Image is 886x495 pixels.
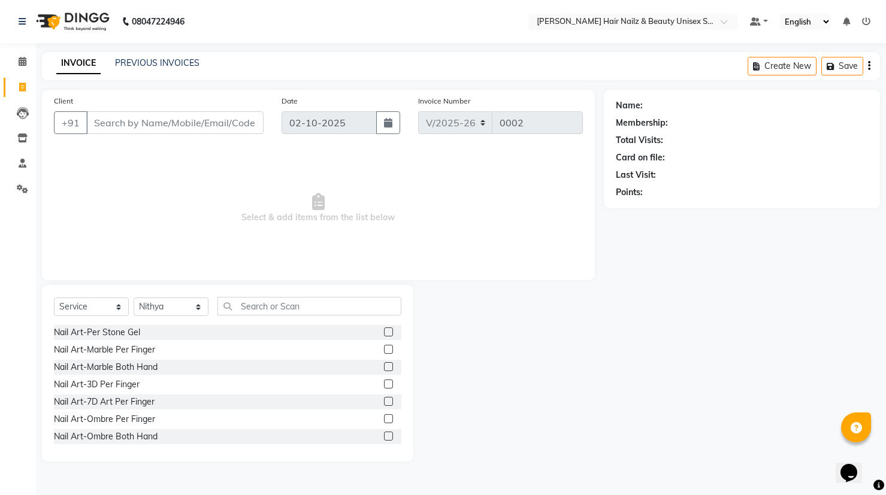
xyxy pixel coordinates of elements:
[54,396,155,408] div: Nail Art-7D Art Per Finger
[54,344,155,356] div: Nail Art-Marble Per Finger
[56,53,101,74] a: INVOICE
[616,117,668,129] div: Membership:
[836,447,874,483] iframe: chat widget
[616,186,643,199] div: Points:
[616,169,656,181] div: Last Visit:
[115,57,199,68] a: PREVIOUS INVOICES
[54,413,155,426] div: Nail Art-Ombre Per Finger
[54,361,158,373] div: Nail Art-Marble Both Hand
[54,326,140,339] div: Nail Art-Per Stone Gel
[217,297,401,315] input: Search or Scan
[418,96,470,107] label: Invoice Number
[54,96,73,107] label: Client
[748,57,817,75] button: Create New
[54,148,583,268] span: Select & add items from the list below
[282,96,298,107] label: Date
[132,5,185,38] b: 08047224946
[616,151,665,164] div: Card on file:
[616,99,643,112] div: Name:
[54,430,158,443] div: Nail Art-Ombre Both Hand
[821,57,863,75] button: Save
[54,111,87,134] button: +91
[54,378,140,391] div: Nail Art-3D Per Finger
[616,134,663,147] div: Total Visits:
[31,5,113,38] img: logo
[86,111,264,134] input: Search by Name/Mobile/Email/Code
